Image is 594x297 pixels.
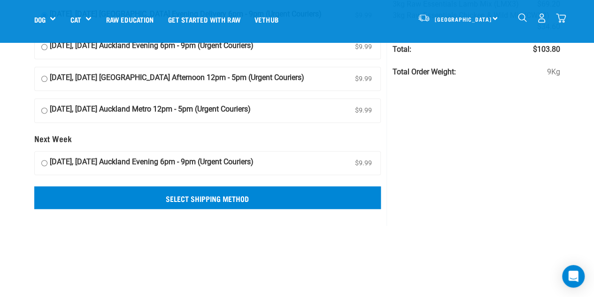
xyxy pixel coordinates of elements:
[353,40,374,54] span: $9.99
[34,14,46,25] a: Dog
[41,156,47,170] input: [DATE], [DATE] Auckland Evening 6pm - 9pm (Urgent Couriers) $9.99
[353,72,374,86] span: $9.99
[70,14,81,25] a: Cat
[532,44,560,55] span: $103.80
[518,13,527,22] img: home-icon-1@2x.png
[41,104,47,118] input: [DATE], [DATE] Auckland Metro 12pm - 5pm (Urgent Couriers) $9.99
[435,17,492,21] span: [GEOGRAPHIC_DATA]
[537,13,547,23] img: user.png
[562,265,585,288] div: Open Intercom Messenger
[34,186,381,209] input: Select Shipping Method
[393,45,411,54] strong: Total:
[393,67,456,76] strong: Total Order Weight:
[50,72,304,86] strong: [DATE], [DATE] [GEOGRAPHIC_DATA] Afternoon 12pm - 5pm (Urgent Couriers)
[50,40,254,54] strong: [DATE], [DATE] Auckland Evening 6pm - 9pm (Urgent Couriers)
[556,13,566,23] img: home-icon@2x.png
[99,0,161,38] a: Raw Education
[353,156,374,170] span: $9.99
[547,66,560,78] span: 9Kg
[41,40,47,54] input: [DATE], [DATE] Auckland Evening 6pm - 9pm (Urgent Couriers) $9.99
[50,156,254,170] strong: [DATE], [DATE] Auckland Evening 6pm - 9pm (Urgent Couriers)
[41,72,47,86] input: [DATE], [DATE] [GEOGRAPHIC_DATA] Afternoon 12pm - 5pm (Urgent Couriers) $9.99
[353,104,374,118] span: $9.99
[34,134,381,144] h5: Next Week
[161,0,247,38] a: Get started with Raw
[247,0,285,38] a: Vethub
[417,14,430,22] img: van-moving.png
[50,104,251,118] strong: [DATE], [DATE] Auckland Metro 12pm - 5pm (Urgent Couriers)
